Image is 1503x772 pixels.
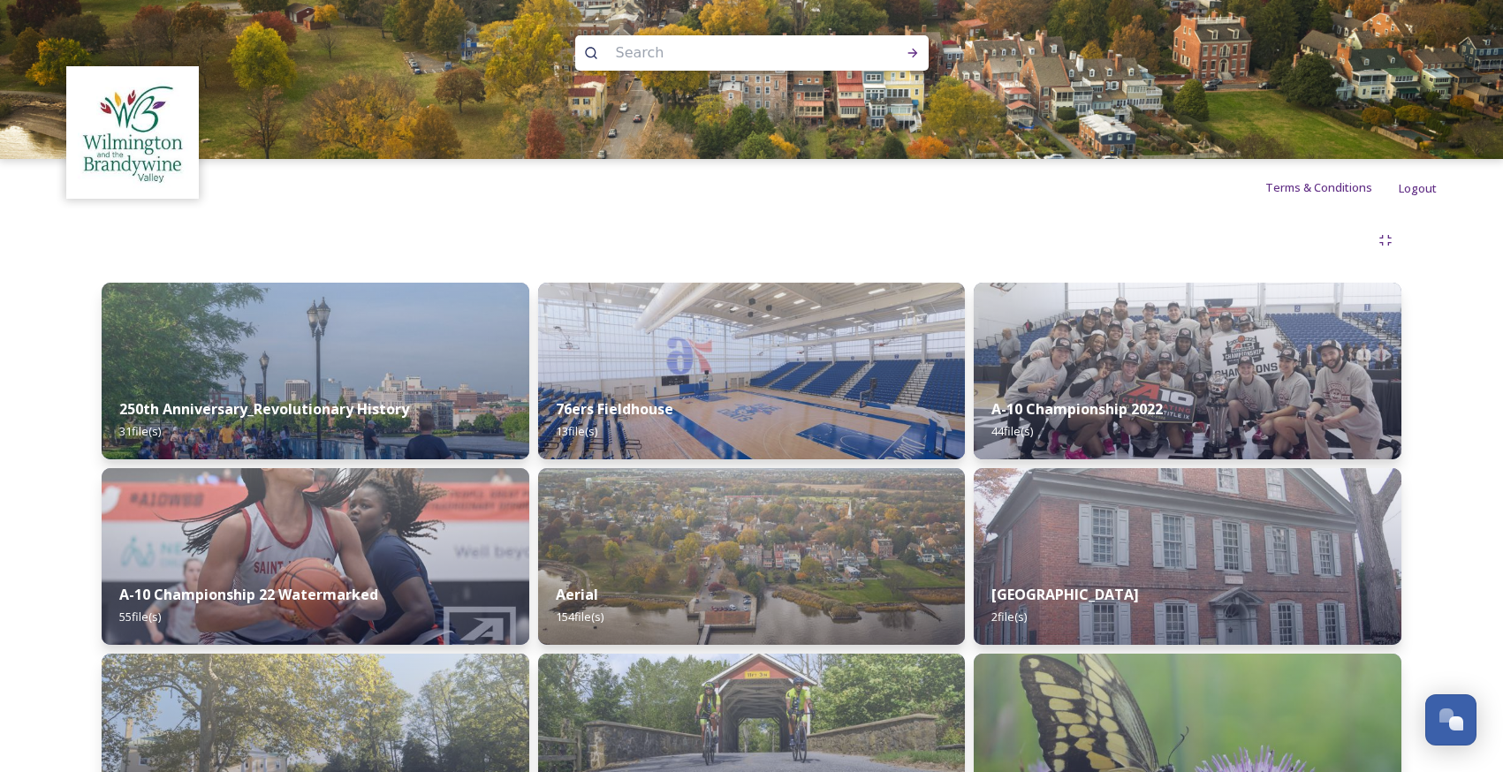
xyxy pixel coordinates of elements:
[538,283,966,459] img: 710d2779-c80f-4a9d-ab9d-cba342ff9b2f.jpg
[102,468,529,645] img: 232ae884-c412-4752-a1a4-a13415c8def5.jpg
[119,609,161,624] span: 55 file(s)
[119,399,409,419] strong: 250th Anniversary_Revolutionary History
[69,69,197,197] img: download%20%281%29.jpeg
[102,283,529,459] img: c20507a3-540c-4624-8ece-9600e3d68436.jpg
[556,399,673,419] strong: 76ers Fieldhouse
[1265,177,1399,198] a: Terms & Conditions
[991,423,1033,439] span: 44 file(s)
[1265,179,1372,195] span: Terms & Conditions
[556,609,603,624] span: 154 file(s)
[556,423,597,439] span: 13 file(s)
[607,34,849,72] input: Search
[974,283,1401,459] img: 385d4e3b-7dfe-4606-b6af-a72e74295679.jpg
[991,399,1163,419] strong: A-10 Championship 2022
[119,585,378,604] strong: A-10 Championship 22 Watermarked
[119,423,161,439] span: 31 file(s)
[538,468,966,645] img: e45ac70a-ec3a-4dc0-a0b3-4b3095b0e7a9.jpg
[556,585,598,604] strong: Aerial
[1425,694,1476,746] button: Open Chat
[991,585,1139,604] strong: [GEOGRAPHIC_DATA]
[1399,180,1437,196] span: Logout
[974,468,1401,645] img: 5dcdda0a-c37c-4f3f-97b2-6efe6679a20d.jpg
[991,609,1027,624] span: 2 file(s)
